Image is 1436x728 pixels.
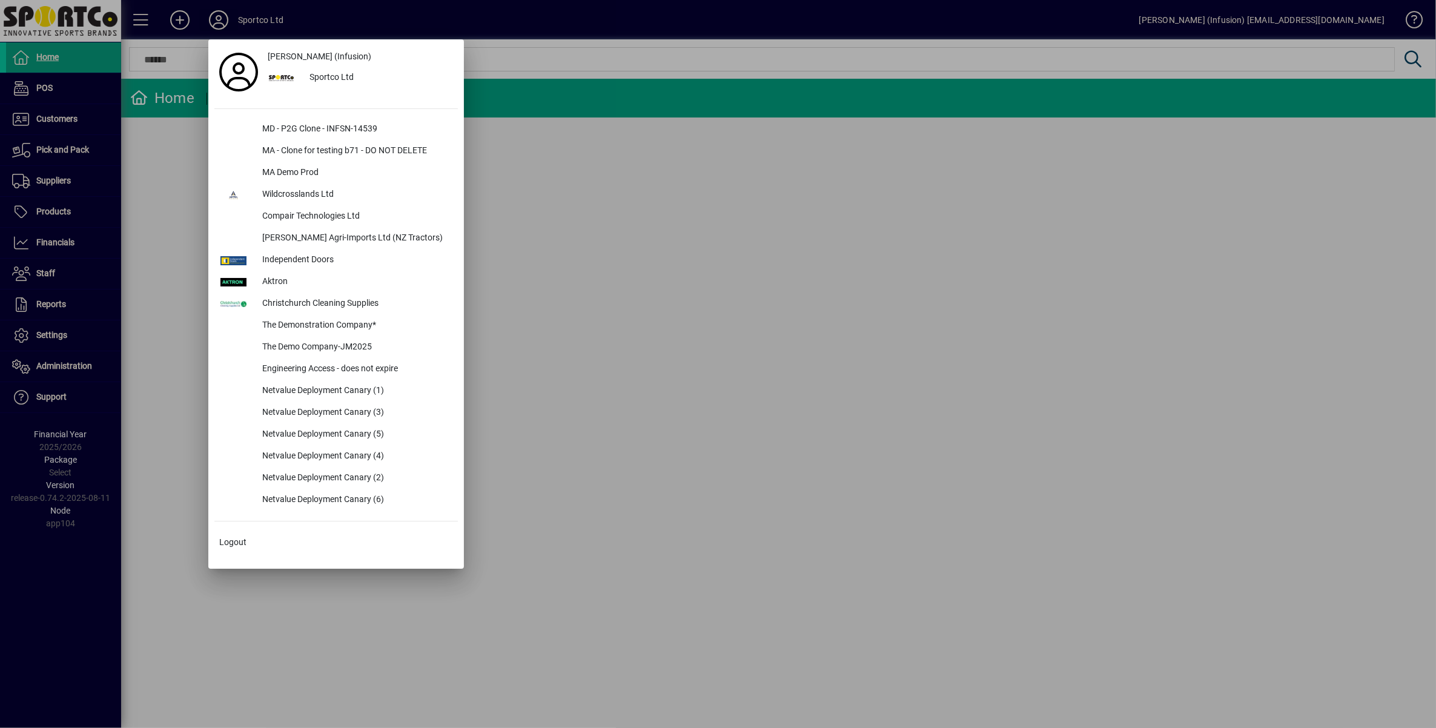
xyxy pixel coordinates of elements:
div: Netvalue Deployment Canary (4) [253,446,458,468]
div: Aktron [253,271,458,293]
div: The Demo Company-JM2025 [253,337,458,359]
div: MA - Clone for testing b71 - DO NOT DELETE [253,141,458,162]
span: Logout [219,536,247,549]
button: Netvalue Deployment Canary (5) [214,424,458,446]
div: Engineering Access - does not expire [253,359,458,380]
button: Christchurch Cleaning Supplies [214,293,458,315]
div: MD - P2G Clone - INFSN-14539 [253,119,458,141]
div: The Demonstration Company* [253,315,458,337]
button: The Demo Company-JM2025 [214,337,458,359]
button: Compair Technologies Ltd [214,206,458,228]
button: Sportco Ltd [263,67,458,89]
button: Netvalue Deployment Canary (3) [214,402,458,424]
div: Christchurch Cleaning Supplies [253,293,458,315]
button: MD - P2G Clone - INFSN-14539 [214,119,458,141]
div: Netvalue Deployment Canary (2) [253,468,458,489]
button: [PERSON_NAME] Agri-Imports Ltd (NZ Tractors) [214,228,458,250]
div: Netvalue Deployment Canary (6) [253,489,458,511]
button: MA Demo Prod [214,162,458,184]
button: Netvalue Deployment Canary (4) [214,446,458,468]
button: Logout [214,531,458,553]
button: Netvalue Deployment Canary (6) [214,489,458,511]
button: Engineering Access - does not expire [214,359,458,380]
button: The Demonstration Company* [214,315,458,337]
div: Independent Doors [253,250,458,271]
a: Profile [214,61,263,83]
div: Compair Technologies Ltd [253,206,458,228]
button: MA - Clone for testing b71 - DO NOT DELETE [214,141,458,162]
div: Sportco Ltd [300,67,458,89]
a: [PERSON_NAME] (Infusion) [263,45,458,67]
div: [PERSON_NAME] Agri-Imports Ltd (NZ Tractors) [253,228,458,250]
div: Netvalue Deployment Canary (3) [253,402,458,424]
div: Netvalue Deployment Canary (1) [253,380,458,402]
div: Wildcrosslands Ltd [253,184,458,206]
div: Netvalue Deployment Canary (5) [253,424,458,446]
button: Netvalue Deployment Canary (2) [214,468,458,489]
button: Netvalue Deployment Canary (1) [214,380,458,402]
div: MA Demo Prod [253,162,458,184]
button: Aktron [214,271,458,293]
button: Wildcrosslands Ltd [214,184,458,206]
span: [PERSON_NAME] (Infusion) [268,50,371,63]
button: Independent Doors [214,250,458,271]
